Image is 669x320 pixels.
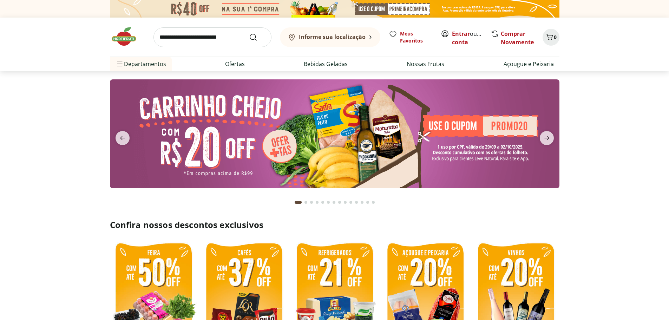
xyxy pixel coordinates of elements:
[389,30,432,44] a: Meus Favoritos
[309,194,314,211] button: Go to page 3 from fs-carousel
[331,194,337,211] button: Go to page 7 from fs-carousel
[116,55,166,72] span: Departamentos
[299,33,366,41] b: Informe sua localização
[280,27,380,47] button: Informe sua localização
[153,27,271,47] input: search
[116,55,124,72] button: Menu
[110,79,559,188] img: cupom
[370,194,376,211] button: Go to page 14 from fs-carousel
[452,30,491,46] a: Criar conta
[354,194,359,211] button: Go to page 11 from fs-carousel
[554,34,557,40] span: 0
[342,194,348,211] button: Go to page 9 from fs-carousel
[359,194,365,211] button: Go to page 12 from fs-carousel
[501,30,534,46] a: Comprar Novamente
[249,33,266,41] button: Submit Search
[365,194,370,211] button: Go to page 13 from fs-carousel
[348,194,354,211] button: Go to page 10 from fs-carousel
[400,30,432,44] span: Meus Favoritos
[110,26,145,47] img: Hortifruti
[543,29,559,46] button: Carrinho
[452,30,470,38] a: Entrar
[326,194,331,211] button: Go to page 6 from fs-carousel
[337,194,342,211] button: Go to page 8 from fs-carousel
[407,60,444,68] a: Nossas Frutas
[534,131,559,145] button: next
[110,131,135,145] button: previous
[225,60,245,68] a: Ofertas
[304,60,348,68] a: Bebidas Geladas
[293,194,303,211] button: Current page from fs-carousel
[320,194,326,211] button: Go to page 5 from fs-carousel
[110,219,559,230] h2: Confira nossos descontos exclusivos
[303,194,309,211] button: Go to page 2 from fs-carousel
[314,194,320,211] button: Go to page 4 from fs-carousel
[452,30,483,46] span: ou
[504,60,554,68] a: Açougue e Peixaria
